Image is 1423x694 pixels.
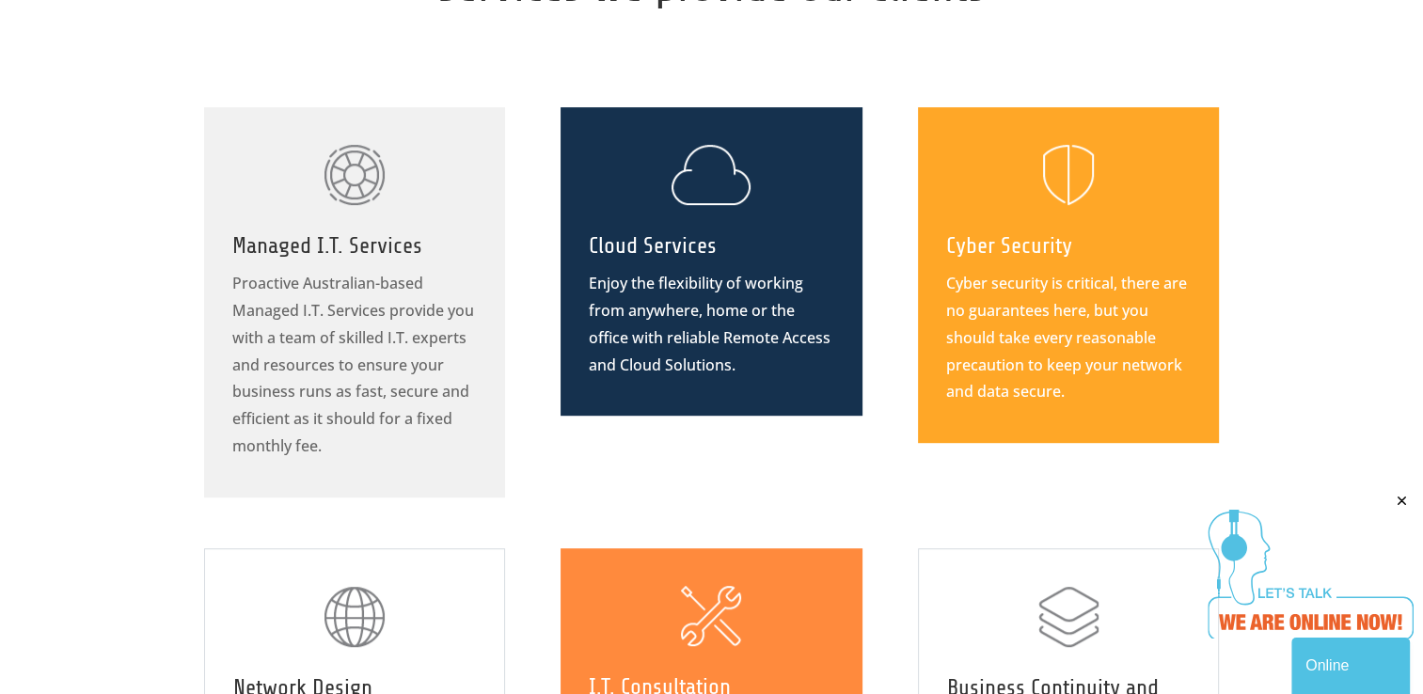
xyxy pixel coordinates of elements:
span: Proactive Australian-based Managed I.T. Services provide you with a team of skilled I.T. experts ... [232,273,474,456]
span: Enjoy the flexibility of working from anywhere, home or the office with reliable Remote Access an... [589,273,830,374]
span: Cyber security is critical, there are no guarantees here, but you should take every reasonable pr... [946,273,1187,402]
iframe: chat widget [1291,634,1414,694]
span: Managed I.T. Services [232,233,422,259]
span: Cloud Services [589,233,717,259]
span: Cyber Security [946,233,1072,259]
iframe: chat widget [1208,493,1414,639]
